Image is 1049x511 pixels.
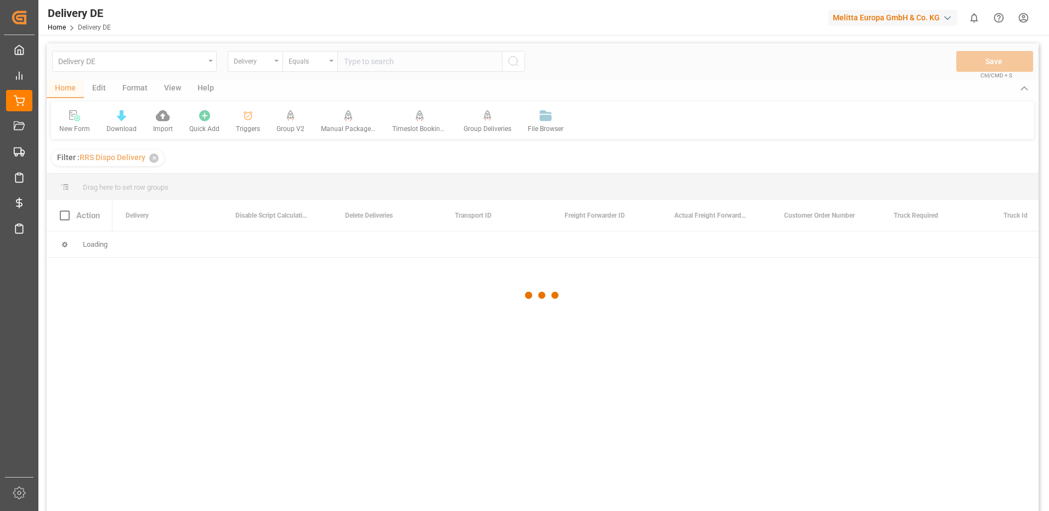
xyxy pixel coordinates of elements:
[828,10,957,26] div: Melitta Europa GmbH & Co. KG
[962,5,986,30] button: show 0 new notifications
[48,24,66,31] a: Home
[48,5,111,21] div: Delivery DE
[986,5,1011,30] button: Help Center
[828,7,962,28] button: Melitta Europa GmbH & Co. KG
